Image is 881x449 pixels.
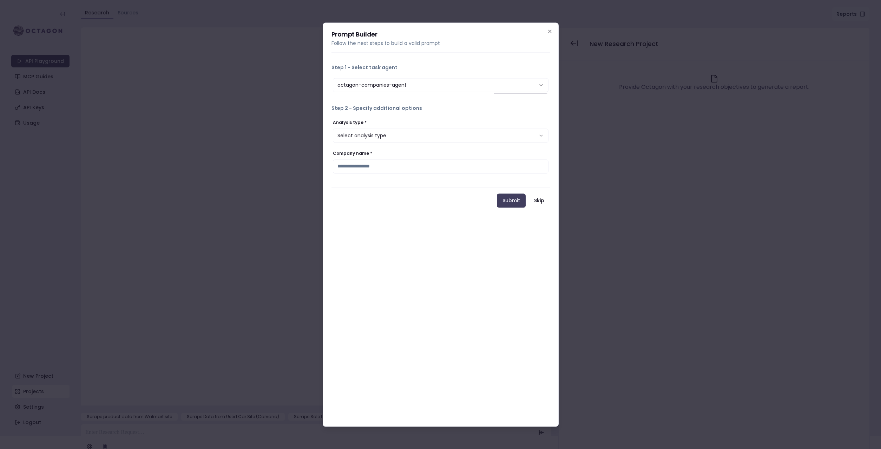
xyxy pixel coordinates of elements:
label: Analysis type * [333,119,367,125]
p: Follow the next steps to build a valid prompt [331,40,550,47]
div: Step 1 - Select task agent [331,77,550,93]
h2: Prompt Builder [331,31,550,38]
label: Company name * [333,150,372,156]
button: Step 1 - Select task agent [331,58,550,77]
div: Step 2 - Specify additional options [331,117,550,182]
button: Submit [497,193,526,207]
button: Skip [528,193,550,207]
button: Step 2 - Specify additional options [331,99,550,117]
